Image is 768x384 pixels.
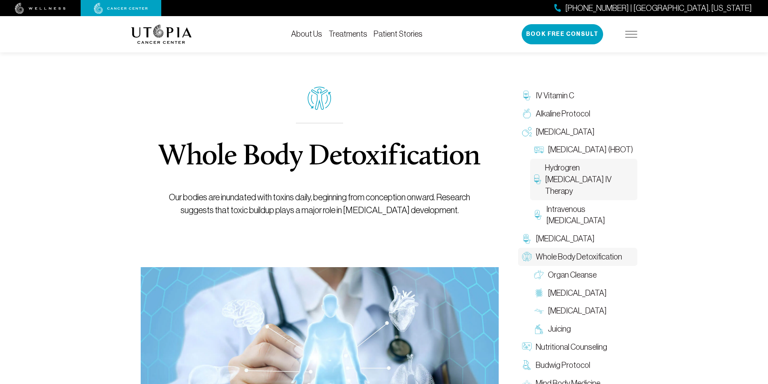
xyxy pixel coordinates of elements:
span: [MEDICAL_DATA] [536,126,595,138]
img: Nutritional Counseling [522,342,532,352]
img: Juicing [534,324,544,334]
h1: Whole Body Detoxification [159,143,480,172]
img: Intravenous Ozone Therapy [534,210,543,220]
img: Hyperbaric Oxygen Therapy (HBOT) [534,145,544,155]
a: Nutritional Counseling [518,338,637,356]
img: icon [308,87,331,110]
img: Whole Body Detoxification [522,252,532,262]
span: [PHONE_NUMBER] | [GEOGRAPHIC_DATA], [US_STATE] [565,2,752,14]
span: Alkaline Protocol [536,108,590,120]
span: [MEDICAL_DATA] (HBOT) [548,144,633,156]
span: IV Vitamin C [536,90,574,102]
a: Whole Body Detoxification [518,248,637,266]
span: Intravenous [MEDICAL_DATA] [546,203,633,227]
img: icon-hamburger [625,31,637,37]
a: [MEDICAL_DATA] [530,284,637,302]
a: [PHONE_NUMBER] | [GEOGRAPHIC_DATA], [US_STATE] [554,2,752,14]
a: [MEDICAL_DATA] [530,302,637,320]
img: Organ Cleanse [534,270,544,280]
a: Intravenous [MEDICAL_DATA] [530,200,637,230]
span: [MEDICAL_DATA] [548,305,607,317]
a: [MEDICAL_DATA] (HBOT) [530,141,637,159]
a: [MEDICAL_DATA] [518,123,637,141]
a: [MEDICAL_DATA] [518,230,637,248]
a: Patient Stories [374,29,423,38]
img: Colon Therapy [534,288,544,298]
img: Chelation Therapy [522,234,532,244]
img: wellness [15,3,66,14]
span: [MEDICAL_DATA] [536,233,595,245]
span: Nutritional Counseling [536,341,607,353]
img: logo [131,25,192,44]
img: Alkaline Protocol [522,109,532,118]
a: IV Vitamin C [518,87,637,105]
a: Treatments [329,29,367,38]
span: Budwig Protocol [536,359,590,371]
a: Organ Cleanse [530,266,637,284]
span: [MEDICAL_DATA] [548,287,607,299]
a: Budwig Protocol [518,356,637,374]
img: Hydrogren Peroxide IV Therapy [534,174,541,184]
img: IV Vitamin C [522,91,532,100]
span: Organ Cleanse [548,269,597,281]
a: About Us [291,29,322,38]
span: Whole Body Detoxification [536,251,622,263]
span: Juicing [548,323,571,335]
a: Alkaline Protocol [518,105,637,123]
button: Book Free Consult [522,24,603,44]
img: Lymphatic Massage [534,306,544,316]
img: cancer center [94,3,148,14]
img: Oxygen Therapy [522,127,532,137]
p: Our bodies are inundated with toxins daily, beginning from conception onward. Research suggests t... [159,191,480,217]
a: Hydrogren [MEDICAL_DATA] IV Therapy [530,159,637,200]
span: Hydrogren [MEDICAL_DATA] IV Therapy [545,162,633,197]
img: Budwig Protocol [522,360,532,370]
a: Juicing [530,320,637,338]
